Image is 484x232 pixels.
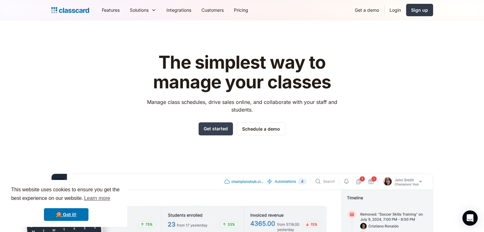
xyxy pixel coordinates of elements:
a: learn more about cookies [83,194,111,203]
a: dismiss cookie message [44,208,88,221]
a: Logo [51,6,89,15]
a: Pricing [229,3,253,17]
div: Open Intercom Messenger [462,210,478,226]
a: Sign up [406,4,433,16]
a: Get a demo [350,3,384,17]
div: Sign up [411,7,428,13]
a: Features [97,3,125,17]
a: Customers [196,3,229,17]
h1: The simplest way to manage your classes [141,53,343,92]
div: Solutions [125,3,161,17]
span: This website uses cookies to ensure you get the best experience on our website. [11,186,121,203]
a: Login [384,3,406,17]
a: Get started [199,122,233,135]
div: Solutions [130,7,149,13]
a: Schedule a demo [237,122,285,135]
p: Manage class schedules, drive sales online, and collaborate with your staff and students. [141,98,343,113]
a: Integrations [161,3,196,17]
div: cookieconsent [5,180,127,227]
